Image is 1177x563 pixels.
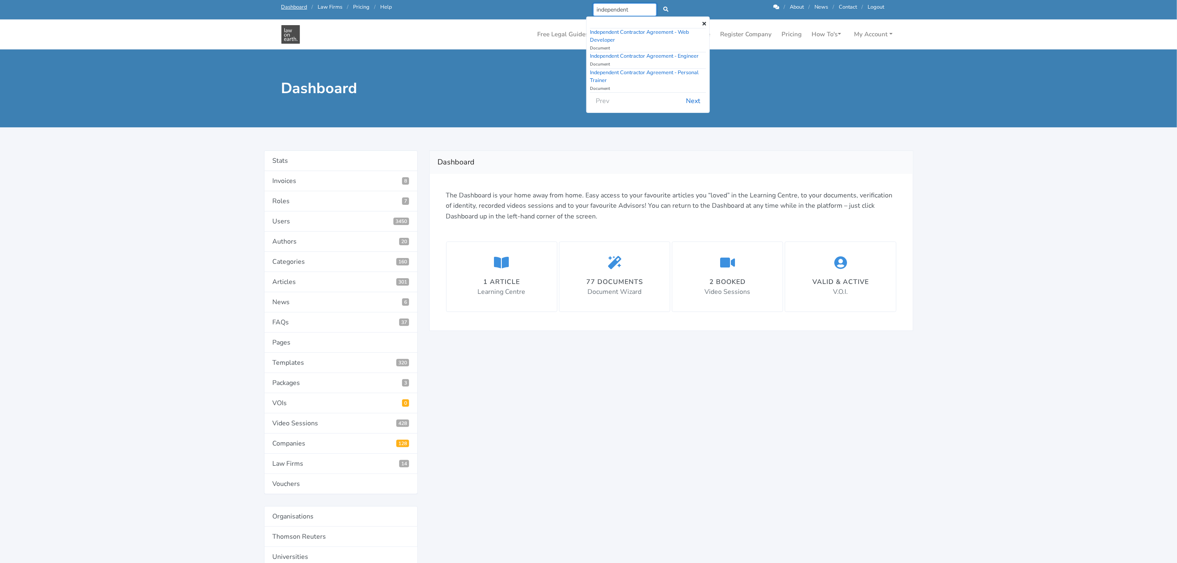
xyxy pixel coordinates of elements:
[590,86,610,91] small: Document
[779,26,805,42] a: Pricing
[393,218,409,225] span: 3450
[264,211,418,232] a: Users3450
[672,242,783,312] a: 2 booked Video Sessions
[264,252,418,272] a: Categories160
[586,287,643,298] p: Document Wizard
[264,393,418,413] a: VOIs0
[318,3,343,11] a: Law Firms
[478,287,526,298] p: Learning Centre
[264,353,418,373] a: Templates
[534,26,592,42] a: Free Legal Guides
[264,292,418,312] a: News
[586,277,643,287] div: 77 documents
[478,277,526,287] div: 1 article
[815,3,828,11] a: News
[438,156,905,169] h2: Dashboard
[809,3,810,11] span: /
[264,272,418,292] a: Articles
[399,460,409,467] span: Law Firms
[590,61,610,67] small: Document
[705,287,751,298] p: Video Sessions
[833,3,835,11] span: /
[717,26,775,42] a: Register Company
[812,277,869,287] div: Valid & Active
[347,3,349,11] span: /
[353,3,370,11] a: Pricing
[264,434,418,454] a: Companies128
[374,3,376,11] span: /
[812,287,869,298] p: V.O.I.
[590,28,689,44] a: Independent Contractor Agreement - Web Developer
[264,413,418,434] a: Video Sessions428
[396,440,409,447] span: Registered Companies
[264,171,418,191] a: Invoices8
[264,527,418,547] a: Thomson Reuters
[264,191,418,211] a: Roles7
[281,25,300,44] img: Law On Earth
[264,506,418,527] a: Organisations
[264,312,418,333] a: FAQs
[809,26,845,42] a: How To's
[402,379,409,387] span: 3
[590,45,610,51] small: Document
[396,420,409,427] span: Video Sessions
[281,79,583,98] h1: Dashboard
[705,277,751,287] div: 2 booked
[446,242,557,312] a: 1 article Learning Centre
[785,242,896,312] a: Valid & Active V.O.I.
[264,474,418,494] a: Vouchers
[784,3,786,11] span: /
[590,52,699,60] a: Independent Contractor Agreement - Engineer
[851,26,896,42] a: My Account
[381,3,392,11] a: Help
[790,3,804,11] a: About
[399,238,409,245] span: 20
[402,177,409,185] span: 8
[446,190,896,222] p: The Dashboard is your home away from home. Easy access to your favourite articles you “loved” in ...
[264,150,418,171] a: Stats
[399,319,409,326] span: 37
[312,3,314,11] span: /
[593,3,657,16] input: Search
[559,242,670,312] a: 77 documents Document Wizard
[402,399,409,407] span: Pending VOIs
[396,278,409,286] span: 301
[402,197,409,205] span: 7
[396,258,409,265] span: 160
[839,3,857,11] a: Contact
[868,3,885,11] a: Logout
[590,69,699,84] a: Independent Contractor Agreement - Personal Trainer
[264,333,418,353] a: Pages
[402,298,409,306] span: 6
[862,3,863,11] span: /
[264,232,418,252] a: Authors20
[681,93,706,109] button: Next
[264,454,418,474] a: Law Firms14
[396,359,409,366] span: 320
[264,373,418,393] a: Packages3
[281,3,307,11] a: Dashboard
